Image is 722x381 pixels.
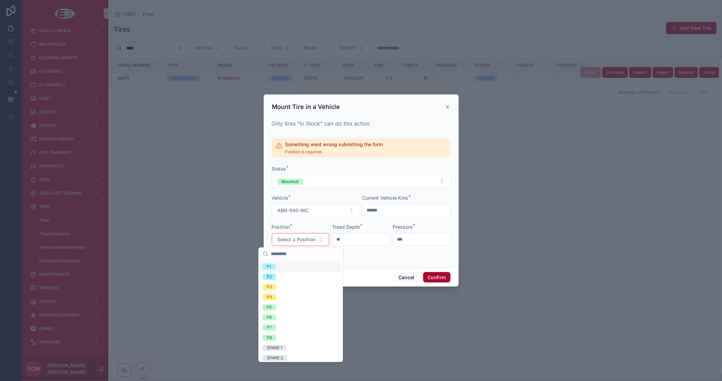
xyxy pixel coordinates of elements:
div: P6 [267,314,272,320]
span: Only tires "In Stock" can do this action [272,120,370,127]
span: Current Vehicle Kms [363,195,409,201]
span: Vehicle [272,195,288,201]
div: P3 [267,284,272,290]
div: Mounted [282,179,299,185]
span: Status [272,166,286,172]
h2: Something went wrong submitting the form [285,141,383,148]
div: SPARE 2 [267,355,283,361]
div: Suggestions [259,260,343,362]
div: P1 [267,264,271,270]
button: Cancel [394,272,419,283]
span: Pressure [393,224,413,230]
div: P4 [267,294,272,300]
span: Position is required [285,149,383,155]
div: P8 [267,335,272,341]
span: ABN-890-MC [278,207,309,214]
h3: Mount Tire in a Vehicle [272,103,340,111]
div: P7 [267,324,272,331]
span: Tread Depth [332,224,360,230]
button: Confirm [423,272,450,283]
span: Position [272,224,290,230]
div: SPARE 1 [267,345,282,351]
button: Select Button [272,175,451,188]
button: Select Button [272,233,330,246]
div: P2 [267,274,272,280]
span: Select a Position [278,236,315,243]
div: P5 [267,304,272,310]
button: Select Button [272,204,360,217]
